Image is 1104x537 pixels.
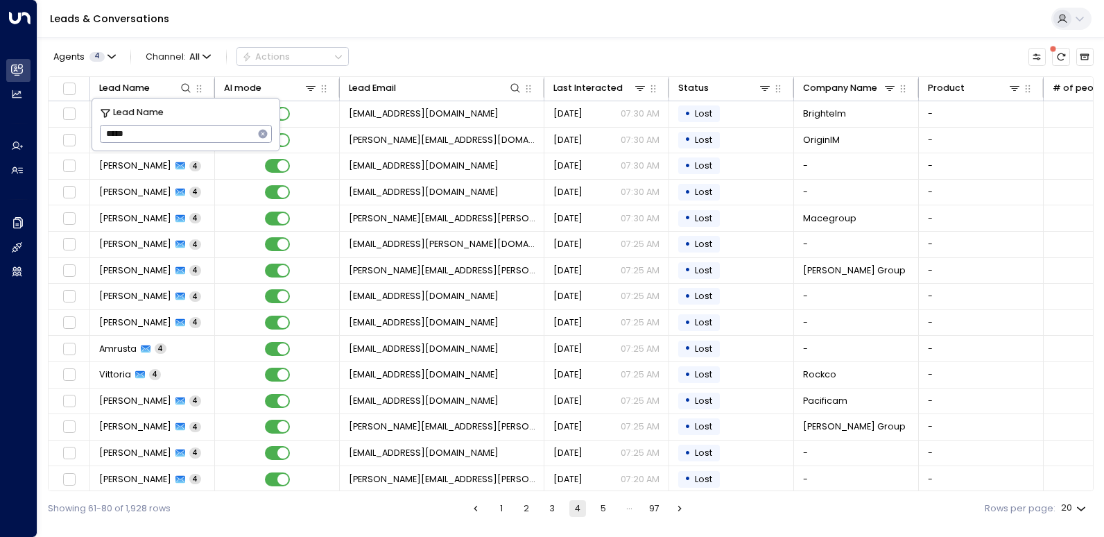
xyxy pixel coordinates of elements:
[349,368,499,381] span: vbufalari@rockco.com
[189,52,200,62] span: All
[919,232,1044,257] td: -
[919,284,1044,309] td: -
[1052,48,1069,65] span: There are new threads available. Refresh the grid to view the latest updates.
[99,80,150,96] div: Lead Name
[621,447,659,459] p: 07:25 AM
[621,473,659,486] p: 07:20 AM
[1076,48,1094,65] button: Archived Leads
[794,232,919,257] td: -
[224,80,261,96] div: AI mode
[553,316,583,329] span: Oct 11, 2025
[236,47,349,66] div: Button group with a nested menu
[48,48,120,65] button: Agents4
[189,291,201,302] span: 4
[99,264,171,277] span: Michael Orr
[695,316,712,328] span: Lost
[794,466,919,492] td: -
[695,343,712,355] span: Lost
[621,290,659,302] p: 07:25 AM
[467,500,689,517] nav: pagination navigation
[919,258,1044,284] td: -
[50,12,169,26] a: Leads & Conversations
[621,316,659,329] p: 07:25 AM
[695,238,712,250] span: Lost
[61,106,77,122] span: Toggle select row
[621,500,637,517] div: …
[684,338,691,359] div: •
[695,420,712,432] span: Lost
[621,264,659,277] p: 07:25 AM
[803,368,836,381] span: Rockco
[919,414,1044,440] td: -
[695,160,712,171] span: Lost
[61,393,77,409] span: Toggle select row
[695,473,712,485] span: Lost
[99,316,171,329] span: Emma
[794,284,919,309] td: -
[99,80,193,96] div: Lead Name
[61,158,77,174] span: Toggle select row
[518,500,535,517] button: Go to page 2
[695,395,712,407] span: Lost
[553,447,583,459] span: Oct 11, 2025
[349,473,535,486] span: ellie.moore-giles@sheridanmaine.com
[684,312,691,334] div: •
[224,80,318,96] div: AI mode
[349,238,535,250] span: mark.whitworth@macegroup.com
[621,420,659,433] p: 07:25 AM
[684,234,691,255] div: •
[569,500,586,517] button: page 4
[684,443,691,464] div: •
[553,368,583,381] span: Oct 11, 2025
[794,310,919,336] td: -
[99,447,171,459] span: Vaughan
[919,101,1044,127] td: -
[553,343,583,355] span: Oct 11, 2025
[621,212,659,225] p: 07:30 AM
[53,53,85,62] span: Agents
[553,108,583,120] span: Oct 11, 2025
[553,238,583,250] span: Oct 11, 2025
[553,80,623,96] div: Last Interacted
[349,290,499,302] span: adrianmoise@curointeriors.com
[985,502,1055,515] label: Rows per page:
[349,316,499,329] span: echurch@pacificam.co.uk
[61,237,77,253] span: Toggle select row
[189,317,201,327] span: 4
[493,500,510,517] button: Go to page 1
[684,182,691,203] div: •
[553,420,583,433] span: Oct 11, 2025
[61,210,77,226] span: Toggle select row
[61,185,77,201] span: Toggle select row
[242,51,290,62] div: Actions
[553,473,583,486] span: Oct 11, 2025
[553,134,583,146] span: Oct 11, 2025
[621,108,659,120] p: 07:30 AM
[61,289,77,305] span: Toggle select row
[349,343,499,355] span: ablignaut@pacificam.co.uk
[919,180,1044,205] td: -
[1061,499,1089,518] div: 20
[803,212,856,225] span: Macegroup
[678,80,709,96] div: Status
[695,264,712,276] span: Lost
[695,134,712,146] span: Lost
[99,368,131,381] span: Vittoria
[684,364,691,386] div: •
[236,47,349,66] button: Actions
[349,395,499,407] span: gprice@pacificam.co.uk
[99,160,171,172] span: Keith
[349,447,499,459] span: vcarr@rfa.com
[919,205,1044,231] td: -
[189,422,201,432] span: 4
[141,48,216,65] button: Channel:All
[553,290,583,302] span: Oct 11, 2025
[189,474,201,484] span: 4
[189,239,201,250] span: 4
[349,212,535,225] span: brandon.wellard@macegroup.com
[928,80,1022,96] div: Product
[621,368,659,381] p: 07:25 AM
[794,153,919,179] td: -
[621,238,659,250] p: 07:25 AM
[695,290,712,302] span: Lost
